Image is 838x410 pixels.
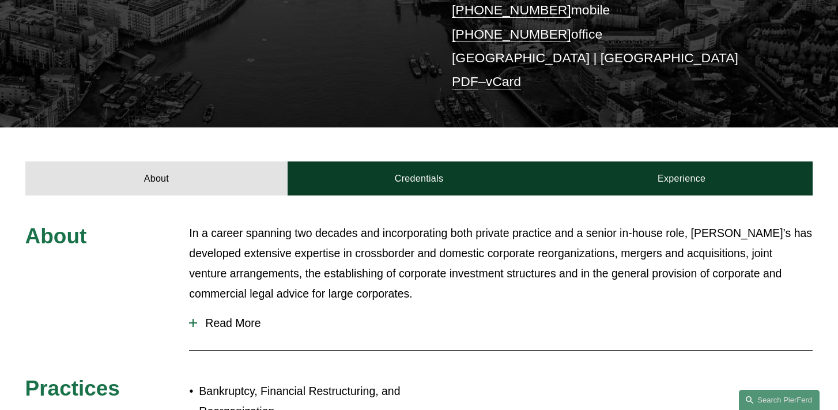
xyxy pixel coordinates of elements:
[189,308,813,338] button: Read More
[452,2,571,17] a: [PHONE_NUMBER]
[197,317,813,330] span: Read More
[288,161,550,195] a: Credentials
[25,161,288,195] a: About
[25,224,87,248] span: About
[452,27,571,42] a: [PHONE_NUMBER]
[550,161,813,195] a: Experience
[189,223,813,304] p: In a career spanning two decades and incorporating both private practice and a senior in-house ro...
[25,377,120,400] span: Practices
[486,74,521,89] a: vCard
[739,390,820,410] a: Search this site
[452,74,478,89] a: PDF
